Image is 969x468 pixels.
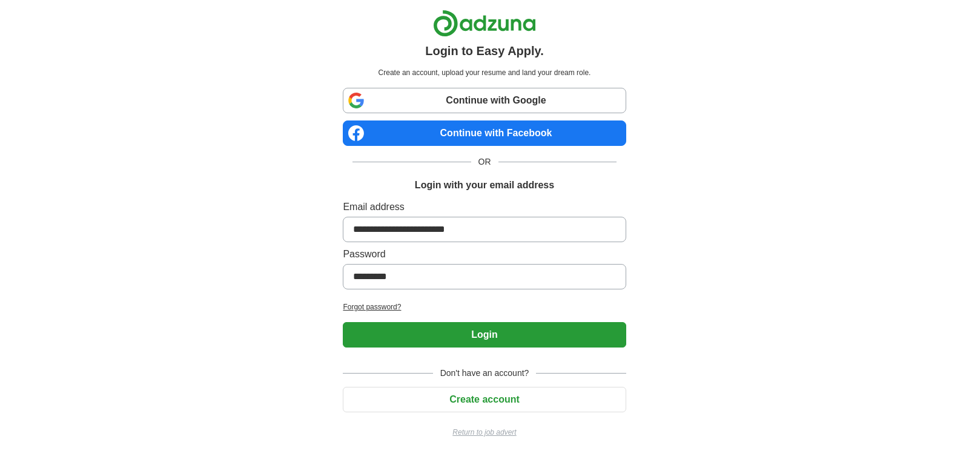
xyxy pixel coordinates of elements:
img: Adzuna logo [433,10,536,37]
h1: Login with your email address [415,178,554,193]
a: Continue with Google [343,88,626,113]
label: Password [343,247,626,262]
button: Login [343,322,626,348]
a: Continue with Facebook [343,120,626,146]
span: Don't have an account? [433,367,537,380]
p: Create an account, upload your resume and land your dream role. [345,67,623,78]
label: Email address [343,200,626,214]
span: OR [471,156,498,168]
a: Return to job advert [343,427,626,438]
h1: Login to Easy Apply. [425,42,544,60]
button: Create account [343,387,626,412]
a: Forgot password? [343,302,626,312]
a: Create account [343,394,626,404]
